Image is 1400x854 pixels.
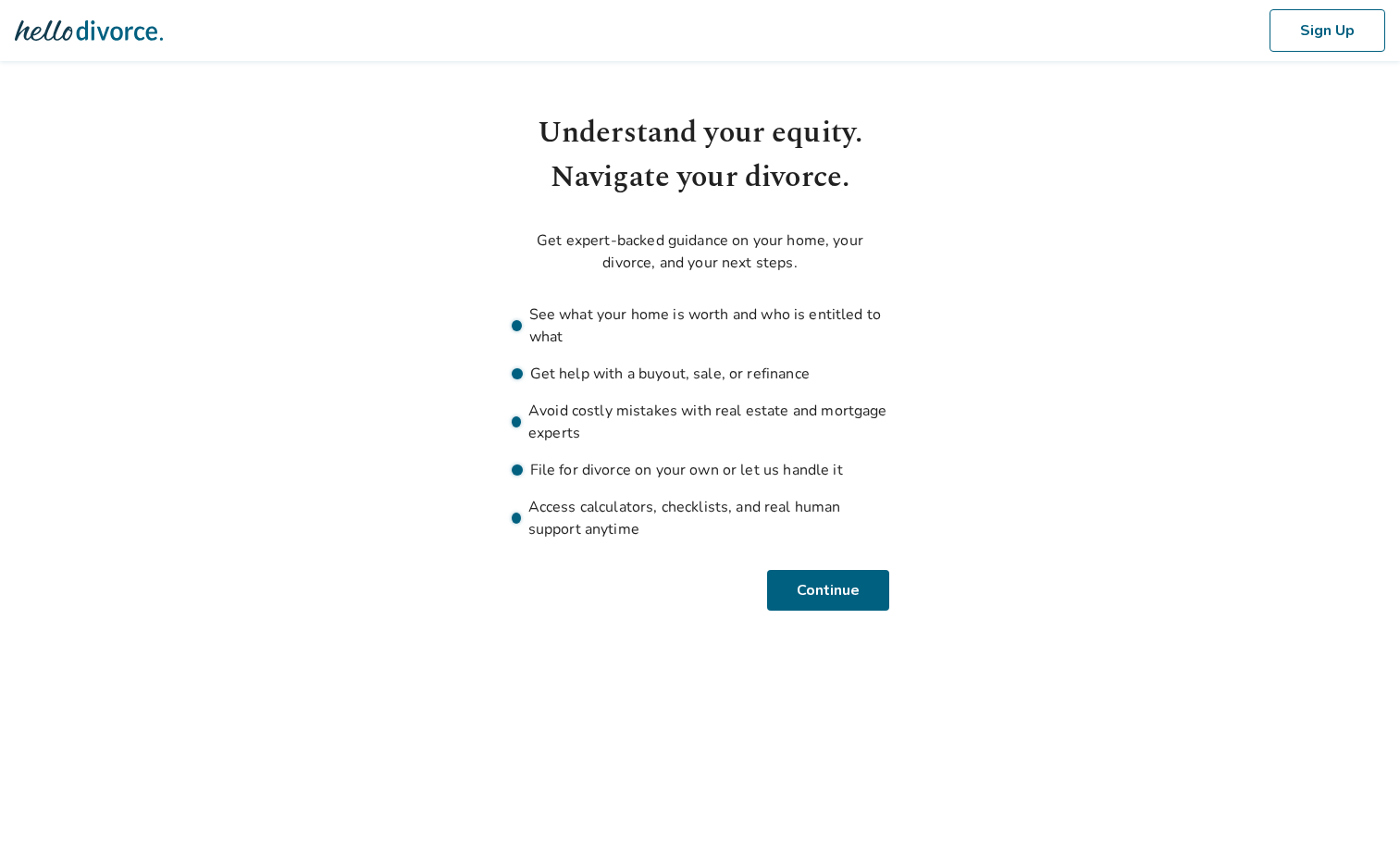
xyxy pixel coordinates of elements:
[15,12,163,49] img: Hello Divorce Logo
[512,111,889,200] h1: Understand your equity. Navigate your divorce.
[1270,9,1385,52] button: Sign Up
[512,400,889,444] li: Avoid costly mistakes with real estate and mortgage experts
[512,496,889,540] li: Access calculators, checklists, and real human support anytime
[512,363,889,385] li: Get help with a buyout, sale, or refinance
[770,570,889,611] button: Continue
[512,229,889,274] p: Get expert-backed guidance on your home, your divorce, and your next steps.
[512,303,889,348] li: See what your home is worth and who is entitled to what
[512,459,889,481] li: File for divorce on your own or let us handle it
